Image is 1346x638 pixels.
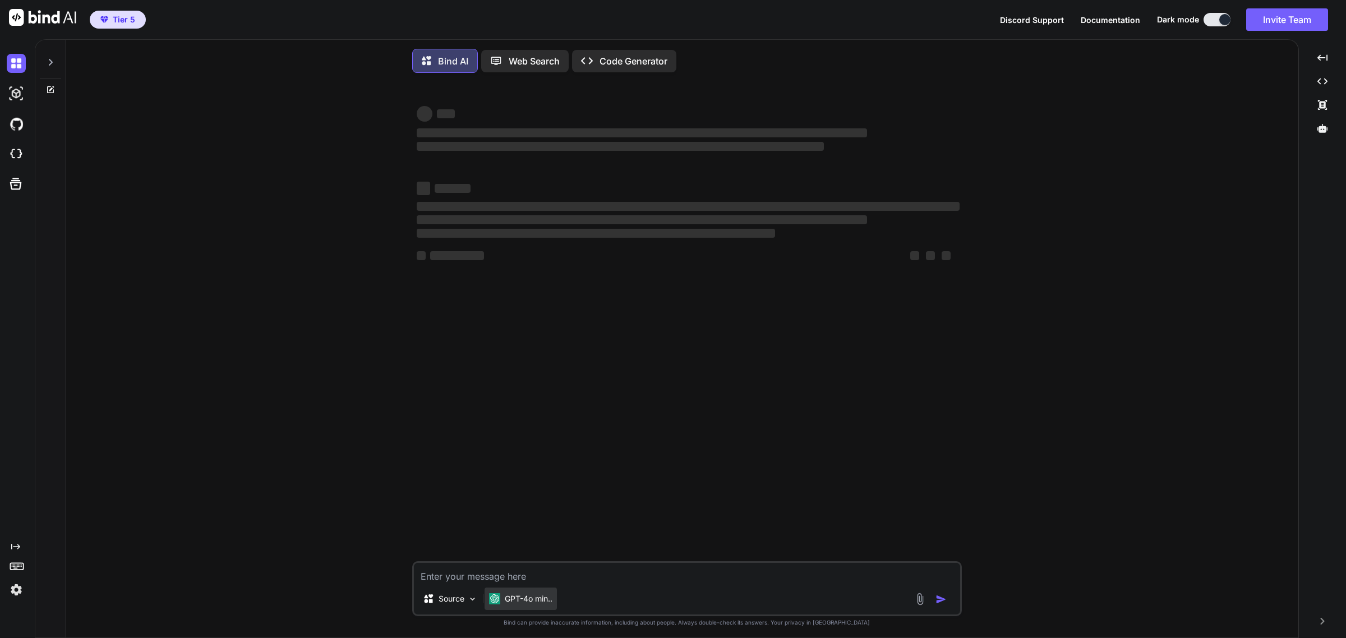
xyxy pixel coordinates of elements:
[417,142,824,151] span: ‌
[935,594,947,605] img: icon
[505,593,552,604] p: GPT-4o min..
[489,593,500,604] img: GPT-4o mini
[417,215,867,224] span: ‌
[412,618,962,627] p: Bind can provide inaccurate information, including about people. Always double-check its answers....
[430,251,484,260] span: ‌
[439,593,464,604] p: Source
[914,593,926,605] img: attachment
[417,106,432,122] span: ‌
[926,251,935,260] span: ‌
[7,580,26,599] img: settings
[7,54,26,73] img: darkChat
[468,594,477,604] img: Pick Models
[7,84,26,103] img: darkAi-studio
[417,128,867,137] span: ‌
[417,229,775,238] span: ‌
[417,251,426,260] span: ‌
[100,16,108,23] img: premium
[1246,8,1328,31] button: Invite Team
[113,14,135,25] span: Tier 5
[435,184,471,193] span: ‌
[1157,14,1199,25] span: Dark mode
[90,11,146,29] button: premiumTier 5
[1000,15,1064,25] span: Discord Support
[7,114,26,133] img: githubDark
[1081,14,1140,26] button: Documentation
[438,54,468,68] p: Bind AI
[9,9,76,26] img: Bind AI
[7,145,26,164] img: cloudideIcon
[1000,14,1064,26] button: Discord Support
[417,182,430,195] span: ‌
[417,202,960,211] span: ‌
[1081,15,1140,25] span: Documentation
[600,54,667,68] p: Code Generator
[942,251,951,260] span: ‌
[509,54,560,68] p: Web Search
[910,251,919,260] span: ‌
[437,109,455,118] span: ‌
